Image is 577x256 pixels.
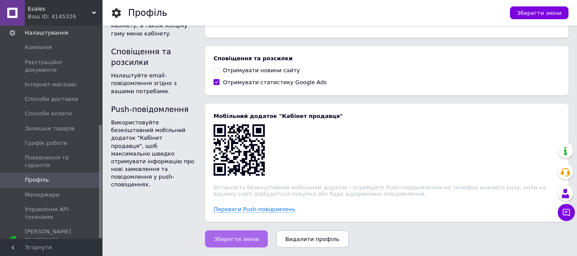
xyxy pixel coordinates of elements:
[25,81,76,88] span: Інтернет-магазин
[517,10,562,16] span: Зберегти зміни
[25,59,79,74] span: Реєстраційні документи
[25,110,72,118] span: Способи оплати
[510,6,568,19] button: Зберегти зміни
[111,46,196,68] div: Сповіщення та розсилки
[25,228,79,251] span: [PERSON_NAME] та рахунки
[205,230,268,247] button: Зберегти зміни
[111,104,196,115] div: Push-повідомлення
[214,112,560,120] b: Мобільний додаток "Кабінет продавця"
[25,29,68,37] span: Налаштування
[25,176,49,184] span: Профіль
[25,206,79,221] span: Управління API-токенами
[276,230,349,247] button: Видалити профіль
[28,5,92,13] span: Esales
[25,95,78,103] span: Способи доставки
[214,55,560,62] b: Сповіщення та розсилки
[111,14,196,38] div: Оберіть мову інтерфейсу кабінету, а також колірну гаму меню кабінету.
[214,236,259,242] span: Зберегти зміни
[214,184,560,197] div: Встановіть безкоштовний мобільний додаток і отримуйте Push-повідомлення на телефон кожного разу, ...
[285,236,340,242] span: Видалити профіль
[111,119,196,189] div: Використовуйте безкоштовний мобільний додаток "Кабінет продавця", щоб максимально швидко отримува...
[25,44,52,51] span: Компанія
[25,139,67,147] span: Графік роботи
[25,125,74,132] span: Залишки товарів
[223,67,300,74] div: Отримувати новини сайту
[214,206,296,213] span: Переваги Push-повідомлень
[25,191,59,199] span: Менеджери
[558,204,575,221] button: Чат з покупцем
[111,72,196,95] div: Налаштуйте email-повідомлення згідно з вашими потребами.
[28,13,103,21] div: Ваш ID: 4145326
[128,8,167,18] h1: Профіль
[25,154,79,169] span: Повернення та гарантія
[223,79,327,86] div: Отримувати статистику Google Ads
